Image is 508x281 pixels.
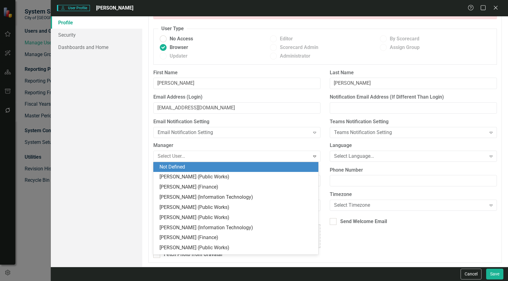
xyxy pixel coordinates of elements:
a: Dashboards and Home [51,41,142,53]
label: Last Name [330,69,497,76]
label: First Name [153,69,321,76]
label: Email Address (Login) [153,94,321,101]
div: [PERSON_NAME] (Public Works) [159,244,315,251]
span: By Scorecard [390,35,419,43]
a: Security [51,29,142,41]
span: Scorecard Admin [280,44,318,51]
span: Browser [170,44,188,51]
label: Email Notification Setting [153,118,321,125]
div: Send Welcome Email [340,218,387,225]
div: [PERSON_NAME] (Information Technology) [159,224,315,231]
legend: User Type [158,25,187,32]
div: Select Language... [334,153,486,160]
span: Editor [280,35,293,43]
div: Fetch Photo from Gravatar [164,251,223,258]
label: Phone Number [330,167,497,174]
label: Language [330,142,497,149]
button: Save [486,269,503,279]
div: [PERSON_NAME] (Public Works) [159,214,315,221]
div: Select Timezone [334,202,486,209]
button: Cancel [461,269,482,279]
span: Assign Group [390,44,420,51]
label: Teams Notification Setting [330,118,497,125]
label: Timezone [330,191,497,198]
div: [PERSON_NAME] (Information Technology) [159,194,315,201]
div: [PERSON_NAME] (Public Works) [159,204,315,211]
span: Updater [170,53,187,60]
div: Email Notification Setting [158,129,310,136]
span: Administrator [280,53,310,60]
span: [PERSON_NAME] [96,5,133,11]
div: [PERSON_NAME] (Finance) [159,234,315,241]
div: Teams Notification Setting [334,129,486,136]
label: Manager [153,142,321,149]
div: [PERSON_NAME] (Finance) [159,184,315,191]
span: No Access [170,35,193,43]
div: Not Defined [159,164,315,171]
a: Profile [51,16,142,29]
span: User Profile [57,5,90,11]
div: [PERSON_NAME] (Public Works) [159,173,315,181]
label: Notification Email Address (If Different Than Login) [330,94,497,101]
